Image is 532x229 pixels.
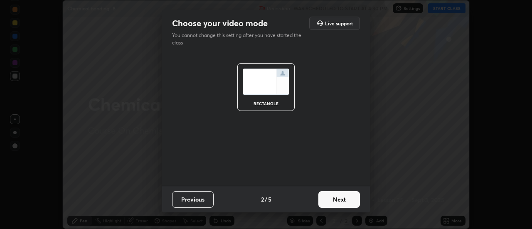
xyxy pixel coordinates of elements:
p: You cannot change this setting after you have started the class [172,32,307,47]
button: Next [318,191,360,208]
h4: 2 [261,195,264,204]
button: Previous [172,191,214,208]
h4: 5 [268,195,271,204]
img: normalScreenIcon.ae25ed63.svg [243,69,289,95]
div: rectangle [249,101,283,106]
h2: Choose your video mode [172,18,268,29]
h4: / [265,195,267,204]
h5: Live support [325,21,353,26]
